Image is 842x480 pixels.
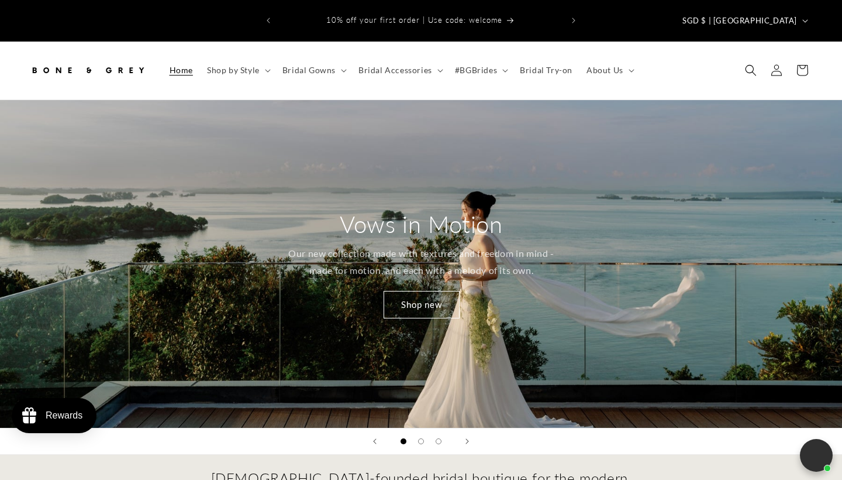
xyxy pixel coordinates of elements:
span: Bridal Gowns [282,65,336,76]
span: SGD $ | [GEOGRAPHIC_DATA] [682,15,797,27]
a: Shop new [383,291,459,318]
button: Load slide 2 of 3 [412,433,430,450]
p: Our new collection made with textures and freedom in mind - made for motion, and each with a melo... [282,245,560,279]
summary: #BGBrides [448,58,513,83]
button: SGD $ | [GEOGRAPHIC_DATA] [675,9,813,32]
a: Home [163,58,200,83]
span: Shop by Style [207,65,260,76]
button: Open chatbox [800,439,833,472]
button: Next slide [454,428,480,454]
span: Bridal Try-on [520,65,572,76]
img: Bone and Grey Bridal [29,57,146,83]
button: Load slide 3 of 3 [430,433,447,450]
button: Load slide 1 of 3 [395,433,412,450]
div: Rewards [46,410,82,421]
a: Bone and Grey Bridal [25,53,151,88]
summary: Search [738,57,764,83]
span: Bridal Accessories [358,65,432,76]
span: About Us [586,65,623,76]
button: Previous slide [362,428,388,454]
summary: Bridal Accessories [351,58,448,83]
summary: Bridal Gowns [275,58,351,83]
summary: Shop by Style [200,58,275,83]
span: #BGBrides [455,65,497,76]
a: Bridal Try-on [513,58,579,83]
button: Next announcement [561,9,586,32]
span: 10% off your first order | Use code: welcome [326,15,502,25]
summary: About Us [579,58,639,83]
button: Previous announcement [256,9,281,32]
span: Home [170,65,193,76]
h2: Vows in Motion [340,209,502,239]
